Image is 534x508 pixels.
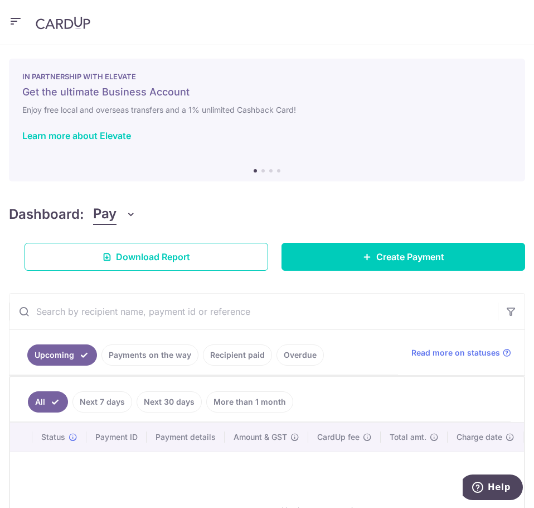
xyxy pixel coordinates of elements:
[234,432,287,443] span: Amount & GST
[281,243,525,271] a: Create Payment
[206,391,293,413] a: More than 1 month
[276,344,324,366] a: Overdue
[22,72,512,81] p: IN PARTNERSHIP WITH ELEVATE
[93,204,136,225] button: Pay
[25,243,268,271] a: Download Report
[22,85,512,99] h5: Get the ultimate Business Account
[411,347,511,358] a: Read more on statuses
[203,344,272,366] a: Recipient paid
[41,432,65,443] span: Status
[93,204,116,225] span: Pay
[317,432,360,443] span: CardUp fee
[137,391,202,413] a: Next 30 days
[463,475,523,502] iframe: Opens a widget where you can find more information
[101,344,198,366] a: Payments on the way
[86,423,147,452] th: Payment ID
[36,16,90,30] img: CardUp
[116,250,190,263] span: Download Report
[28,391,68,413] a: All
[72,391,132,413] a: Next 7 days
[411,347,500,358] span: Read more on statuses
[22,103,512,117] h6: Enjoy free local and overseas transfers and a 1% unlimited Cashback Card!
[376,250,444,263] span: Create Payment
[27,344,97,366] a: Upcoming
[390,432,426,443] span: Total amt.
[9,294,498,329] input: Search by recipient name, payment id or reference
[457,432,502,443] span: Charge date
[9,204,84,224] h4: Dashboard:
[22,130,131,141] a: Learn more about Elevate
[147,423,225,452] th: Payment details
